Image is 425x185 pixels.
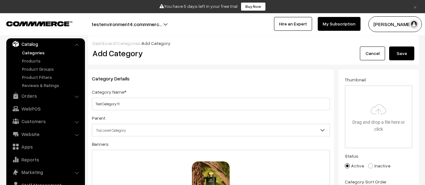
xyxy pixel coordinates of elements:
a: COMMMERCE [6,19,61,27]
button: Save [389,46,414,60]
a: WebPOS [8,103,83,114]
h2: Add Category [92,48,332,58]
a: Cancel [360,46,385,60]
a: Hire an Expert [274,17,312,31]
a: Orders [8,90,83,101]
a: Reports [8,154,83,165]
a: × [411,3,419,10]
a: My Subscription [318,17,361,31]
label: Parent [92,115,105,121]
button: [PERSON_NAME] [368,16,422,32]
a: Buy Now [241,2,266,11]
img: COMMMERCE [6,21,72,26]
a: Marketing [8,166,83,178]
span: Top Level Category [92,125,330,136]
a: Product Filters [20,74,83,80]
span: Add Category [142,41,171,46]
a: Dashboard [92,41,115,46]
input: Category Name [92,98,330,110]
img: user [409,19,419,29]
label: Thumbnail [345,76,366,83]
label: Category Sort Order [345,178,387,185]
span: Category Details [92,75,137,82]
label: Inactive [368,162,390,169]
span: Top Level Category [92,124,330,136]
a: Catalog [8,38,83,50]
label: Category Name* [92,89,126,95]
button: testenvironment4.commmerc… [70,16,184,32]
a: Customers [8,116,83,127]
a: Reviews & Ratings [20,82,83,89]
a: Apps [8,141,83,152]
a: Categories [20,49,83,56]
div: You have 5 days left in your free trial [2,2,423,11]
label: Active [345,162,364,169]
a: Products [20,57,83,64]
label: Banners [92,141,109,147]
div: / / [92,40,414,46]
a: Categories [117,41,140,46]
label: Status [345,153,358,159]
a: Website [8,128,83,140]
a: Product Groups [20,66,83,72]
